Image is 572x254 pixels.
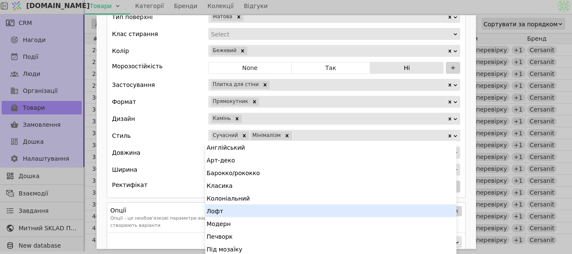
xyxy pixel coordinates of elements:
div: Тип поверхні [112,11,153,23]
div: Колоніальний [205,192,456,204]
div: Формат [112,96,136,108]
div: Remove Камінь [232,114,242,123]
div: Мінімалізм [251,131,282,140]
div: Remove Прямокутник [250,98,259,106]
div: Дизайн [112,113,135,125]
div: Матова [211,13,234,21]
div: Лофт [205,204,456,217]
div: Add Opportunity [97,15,476,249]
div: Select [211,28,452,40]
div: Remove Матова [234,13,243,21]
div: Камінь [211,114,233,123]
div: Сучасний [211,131,240,140]
div: Remove Бежевий [238,47,247,55]
div: Прямокутник [211,98,250,106]
div: Стиль [112,130,131,142]
div: Класика [205,179,456,192]
div: Колір [112,45,129,57]
div: Плитка для стіни [211,81,260,89]
button: None [209,62,292,74]
div: Англійський [205,141,456,154]
div: Довжина [112,147,141,159]
h3: Опції [111,206,409,215]
div: Арт-деко [205,154,456,166]
div: Застосування [112,79,155,91]
div: Клас стирання [112,28,158,40]
div: Барокко/рококко [205,166,456,179]
div: Печворк [205,230,456,243]
div: Ширина [112,164,138,176]
div: Бежевий [211,47,238,55]
div: Remove Плитка для стіни [260,81,270,89]
div: Морозостійкість [112,62,208,74]
p: Опції - це необов'язкові параметри вашого товару. Загальні опції: Розмір, [GEOGRAPHIC_DATA]. Комб... [111,215,409,229]
button: Ні [370,62,443,74]
button: Так [292,62,370,74]
div: Ректифікат [112,181,208,193]
div: Remove Мінімалізм [282,131,292,140]
div: Модерн [205,217,456,230]
div: Remove Сучасний [240,131,249,140]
